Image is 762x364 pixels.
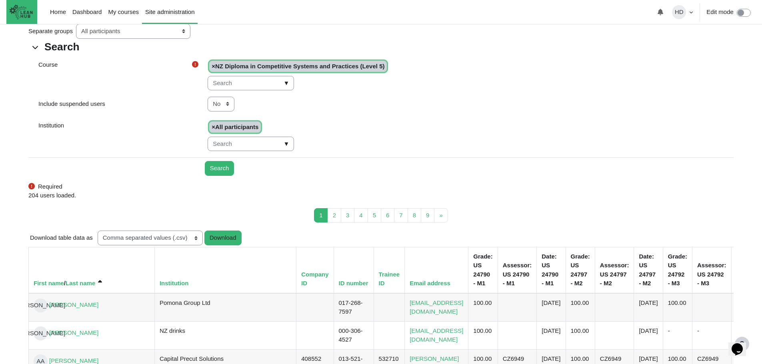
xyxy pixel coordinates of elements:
div: Required [28,182,734,191]
span: [PERSON_NAME] [34,326,48,340]
th: Date: US 24797 - M2 [634,247,663,293]
td: 017-268-7597 [334,293,374,322]
i: Required field [28,183,35,189]
span: » [439,212,442,219]
td: 000-306-4527 [334,321,374,349]
th: Grade: US 24792 - M3 [663,247,692,293]
th: Assessor: US 24797 - M2 [595,247,634,293]
td: - [663,321,692,349]
th: Grade: US 24797 - M2 [566,247,595,293]
i: Toggle notifications menu [657,9,664,15]
a: [PERSON_NAME][PERSON_NAME] [34,329,98,336]
a: AA[PERSON_NAME] [34,357,98,364]
span: ▼ [282,77,291,90]
button: Download [204,231,242,245]
input: Search [205,161,234,176]
nav: Page [28,207,734,229]
a: Company ID [301,271,328,287]
p: 204 users loaded. [28,191,734,200]
td: - [692,321,732,349]
td: - [731,321,760,349]
th: Date: US 24792 - M3 [731,247,760,293]
td: [DATE] [634,321,663,349]
span: 3 [346,212,349,219]
span: HD [672,5,686,19]
label: Institution [38,121,64,148]
a: Institution [160,280,188,286]
span: 1 [319,212,322,219]
a: Email address [410,280,450,286]
i: Required [192,61,198,68]
span: 2 [333,212,336,219]
label: Edit mode [706,8,734,17]
a: First name [34,280,64,286]
td: NZ drinks [154,321,296,349]
td: [DATE] [731,293,760,322]
td: [DATE] [537,293,566,322]
a: [PERSON_NAME][PERSON_NAME] [34,301,98,308]
td: 100.00 [468,321,498,349]
label: Course [38,60,58,88]
input: Search [208,76,294,91]
span: NZ Diploma in Competitive Systems and Practices (Level 5) [209,61,387,72]
td: 100.00 [566,293,595,322]
a: Last name [66,280,95,286]
img: The Lean Hub [6,2,36,22]
th: Assessor: US 24790 - M1 [498,247,537,293]
span: 7 [399,212,402,219]
span: 5 [373,212,376,219]
span: × [212,63,215,70]
a: Trainee ID [379,271,400,287]
a: [EMAIL_ADDRESS][DOMAIN_NAME] [410,327,463,343]
span: × [212,123,215,130]
span: ▼ [282,138,291,150]
span: 9 [426,212,429,219]
th: / [29,247,155,293]
td: Pomona Group Ltd [154,293,296,322]
span: 8 [413,212,416,219]
label: Download table data as [30,233,93,243]
input: Search [208,137,294,151]
th: Date: US 24790 - M1 [537,247,566,293]
span: All participants [209,121,261,133]
td: [DATE] [537,321,566,349]
td: 100.00 [663,293,692,322]
label: Separate groups [28,27,73,36]
a: ID number [339,280,368,286]
label: Include suspended users [38,99,105,109]
th: Grade: US 24790 - M1 [468,247,498,293]
i: Ascending [97,280,103,286]
iframe: chat widget [728,332,754,356]
span: 6 [386,212,389,219]
td: [DATE] [634,293,663,322]
th: Assessor: US 24792 - M3 [692,247,732,293]
span: 4 [359,212,362,219]
td: 100.00 [468,293,498,322]
a: [EMAIL_ADDRESS][DOMAIN_NAME] [410,299,463,315]
td: 100.00 [566,321,595,349]
span: [PERSON_NAME] [34,298,48,312]
div: Required [192,60,202,70]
